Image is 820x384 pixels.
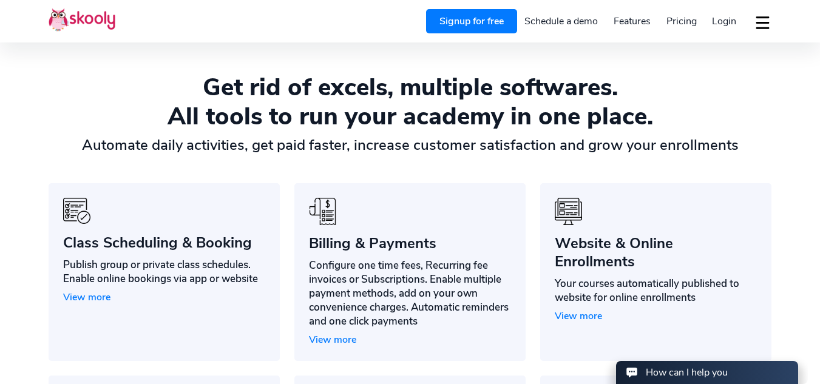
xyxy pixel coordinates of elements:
img: Skooly [49,8,115,32]
div: Publish group or private class schedules. Enable online bookings via app or website [63,258,265,286]
a: Schedule a demo [517,12,606,31]
a: Login [704,12,744,31]
div: Your courses automatically published to website for online enrollments [555,277,757,305]
a: Signup for free [426,9,517,33]
a: icon-benefits-4Website & Online EnrollmentsYour courses automatically published to website for on... [540,183,771,361]
div: Automate daily activities, get paid faster, increase customer satisfaction and grow your enrollments [49,136,771,154]
a: icon-benefits-3Class Scheduling & BookingPublish group or private class schedules. Enable online ... [49,183,280,361]
img: icon-benefits-4 [555,198,582,225]
button: dropdown menu [754,8,771,36]
div: Get rid of excels, multiple softwares. [49,73,771,102]
div: Billing & Payments [309,234,511,252]
div: Class Scheduling & Booking [63,234,265,252]
div: Website & Online Enrollments [555,234,757,271]
span: View more [63,291,110,304]
div: Configure one time fees, Recurring fee invoices or Subscriptions. Enable multiple payment methods... [309,258,511,328]
img: icon-benefits-3 [63,198,90,224]
span: View more [309,333,356,346]
img: icon-benefits-10 [309,198,336,225]
span: View more [555,309,602,323]
span: Pricing [666,15,697,28]
div: All tools to run your academy in one place. [49,102,771,131]
a: Pricing [659,12,705,31]
a: Features [606,12,659,31]
a: icon-benefits-10Billing & PaymentsConfigure one time fees, Recurring fee invoices or Subscription... [294,183,526,361]
span: Login [712,15,736,28]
